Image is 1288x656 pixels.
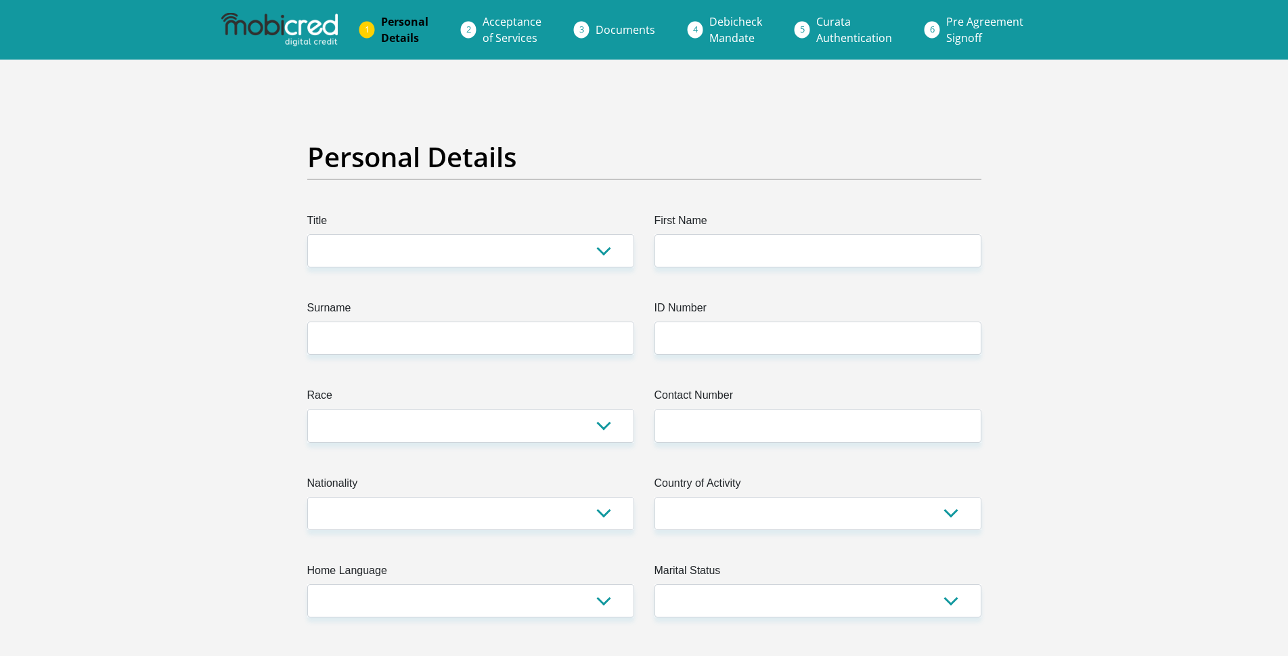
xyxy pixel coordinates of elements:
[307,213,634,234] label: Title
[805,8,903,51] a: CurataAuthentication
[370,8,439,51] a: PersonalDetails
[654,387,981,409] label: Contact Number
[596,22,655,37] span: Documents
[307,300,634,322] label: Surname
[307,387,634,409] label: Race
[698,8,773,51] a: DebicheckMandate
[654,300,981,322] label: ID Number
[654,563,981,584] label: Marital Status
[654,475,981,497] label: Country of Activity
[307,475,634,497] label: Nationality
[472,8,552,51] a: Acceptanceof Services
[307,563,634,584] label: Home Language
[654,234,981,267] input: First Name
[221,13,338,47] img: mobicred logo
[816,14,892,45] span: Curata Authentication
[654,409,981,442] input: Contact Number
[946,14,1023,45] span: Pre Agreement Signoff
[307,141,981,173] h2: Personal Details
[709,14,762,45] span: Debicheck Mandate
[585,16,666,43] a: Documents
[654,322,981,355] input: ID Number
[483,14,541,45] span: Acceptance of Services
[381,14,428,45] span: Personal Details
[654,213,981,234] label: First Name
[307,322,634,355] input: Surname
[935,8,1034,51] a: Pre AgreementSignoff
